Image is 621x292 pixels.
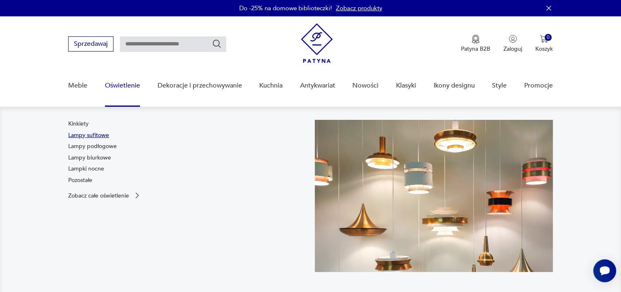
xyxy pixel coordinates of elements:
a: Meble [68,70,87,101]
img: Ikona medalu [472,35,480,44]
a: Antykwariat [300,70,335,101]
a: Ikona medaluPatyna B2B [461,35,490,53]
a: Pozostałe [68,176,92,184]
p: Do -25% na domowe biblioteczki! [239,4,332,12]
a: Zobacz produkty [336,4,382,12]
img: Patyna - sklep z meblami i dekoracjami vintage [301,23,333,63]
a: Promocje [524,70,553,101]
a: Klasyki [396,70,416,101]
p: Zaloguj [503,45,522,53]
a: Ikony designu [433,70,474,101]
img: Ikona koszyka [540,35,548,43]
a: Nowości [352,70,378,101]
button: 0Koszyk [535,35,553,53]
img: Ikonka użytkownika [509,35,517,43]
a: Sprzedawaj [68,42,114,47]
a: Kinkiety [68,120,89,128]
p: Koszyk [535,45,553,53]
div: 0 [545,34,552,41]
a: Lampy sufitowe [68,131,109,139]
a: Lampki nocne [68,165,104,173]
a: Lampy podłogowe [68,142,117,150]
img: a9d990cd2508053be832d7f2d4ba3cb1.jpg [315,120,553,272]
p: Patyna B2B [461,45,490,53]
a: Lampy biurkowe [68,154,111,162]
a: Style [492,70,507,101]
button: Zaloguj [503,35,522,53]
a: Oświetlenie [105,70,140,101]
a: Zobacz całe oświetlenie [68,191,141,200]
p: Zobacz całe oświetlenie [68,193,129,198]
a: Kuchnia [259,70,283,101]
button: Patyna B2B [461,35,490,53]
button: Szukaj [212,39,222,49]
iframe: Smartsupp widget button [593,259,616,282]
a: Dekoracje i przechowywanie [157,70,242,101]
button: Sprzedawaj [68,36,114,52]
